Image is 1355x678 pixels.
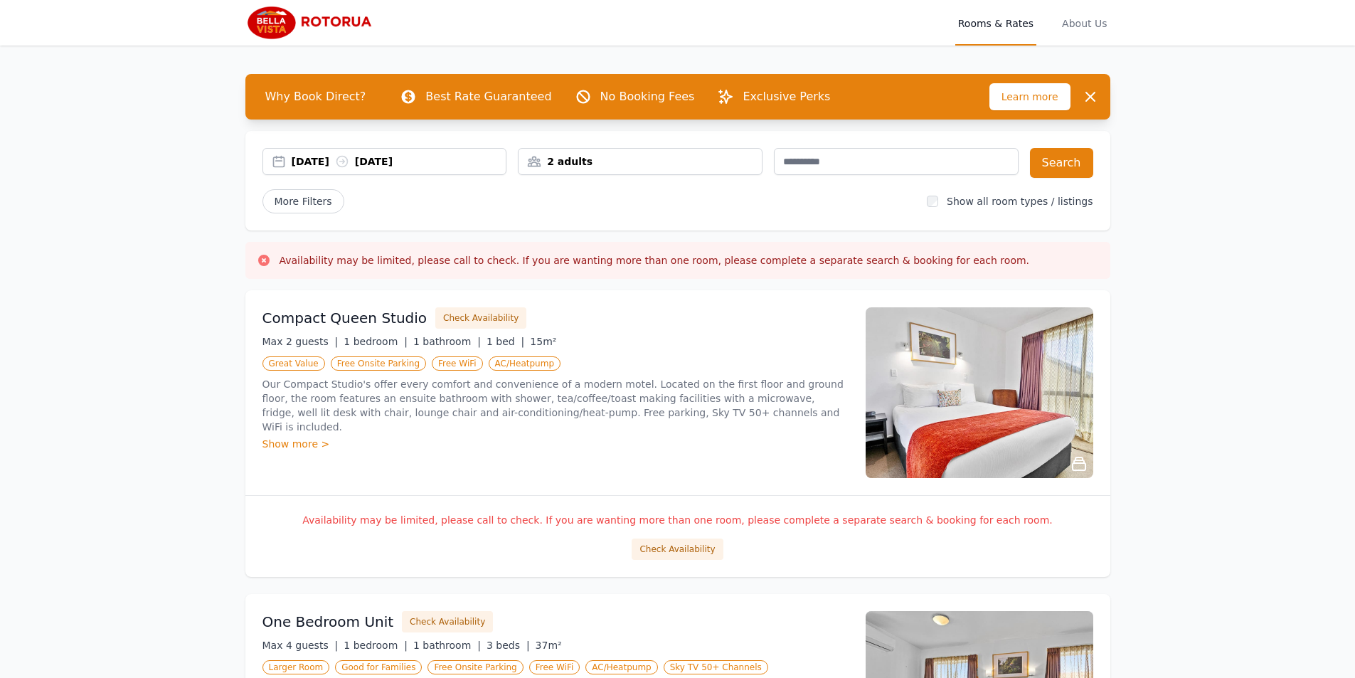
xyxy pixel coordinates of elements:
span: 3 beds | [487,640,530,651]
span: AC/Heatpump [489,356,560,371]
span: Great Value [262,356,325,371]
img: Bella Vista Rotorua [245,6,382,40]
button: Check Availability [435,307,526,329]
span: Why Book Direct? [254,83,378,111]
span: 1 bed | [487,336,524,347]
span: Larger Room [262,660,330,674]
button: Check Availability [402,611,493,632]
span: 37m² [536,640,562,651]
span: Free Onsite Parking [427,660,523,674]
label: Show all room types / listings [947,196,1093,207]
span: Good for Families [335,660,422,674]
p: Exclusive Perks [743,88,830,105]
button: Search [1030,148,1093,178]
span: 1 bedroom | [344,640,408,651]
span: Free WiFi [432,356,483,371]
span: Max 4 guests | [262,640,339,651]
span: 1 bathroom | [413,336,481,347]
span: Sky TV 50+ Channels [664,660,768,674]
span: More Filters [262,189,344,213]
p: No Booking Fees [600,88,695,105]
h3: One Bedroom Unit [262,612,394,632]
span: 1 bedroom | [344,336,408,347]
span: Max 2 guests | [262,336,339,347]
button: Check Availability [632,539,723,560]
div: 2 adults [519,154,762,169]
span: 15m² [530,336,556,347]
span: Learn more [989,83,1070,110]
span: Free Onsite Parking [331,356,426,371]
p: Availability may be limited, please call to check. If you are wanting more than one room, please ... [262,513,1093,527]
div: [DATE] [DATE] [292,154,506,169]
h3: Compact Queen Studio [262,308,427,328]
span: AC/Heatpump [585,660,657,674]
h3: Availability may be limited, please call to check. If you are wanting more than one room, please ... [280,253,1030,268]
p: Best Rate Guaranteed [425,88,551,105]
span: Free WiFi [529,660,580,674]
span: 1 bathroom | [413,640,481,651]
div: Show more > [262,437,849,451]
p: Our Compact Studio's offer every comfort and convenience of a modern motel. Located on the first ... [262,377,849,434]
